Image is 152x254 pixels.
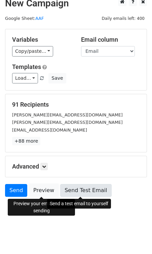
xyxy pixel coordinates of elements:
a: +88 more [12,137,40,145]
div: Preview your emails before sending [8,199,75,216]
h5: 91 Recipients [12,101,140,108]
a: Send [5,184,27,197]
a: Templates [12,63,41,70]
a: Load... [12,73,38,83]
small: [PERSON_NAME][EMAIL_ADDRESS][DOMAIN_NAME] [12,120,123,125]
small: [EMAIL_ADDRESS][DOMAIN_NAME] [12,128,87,133]
h5: Email column [81,36,140,43]
h5: Advanced [12,163,140,170]
small: Google Sheet: [5,16,44,21]
a: Send Test Email [60,184,111,197]
h5: Variables [12,36,71,43]
a: Daily emails left: 400 [99,16,147,21]
div: Send a test email to yourself [47,199,111,209]
a: Copy/paste... [12,46,53,57]
iframe: Chat Widget [118,222,152,254]
a: Preview [29,184,59,197]
a: AAF [35,16,44,21]
span: Daily emails left: 400 [99,15,147,22]
div: 聊天小组件 [118,222,152,254]
button: Save [48,73,66,83]
small: [PERSON_NAME][EMAIL_ADDRESS][DOMAIN_NAME] [12,112,123,117]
